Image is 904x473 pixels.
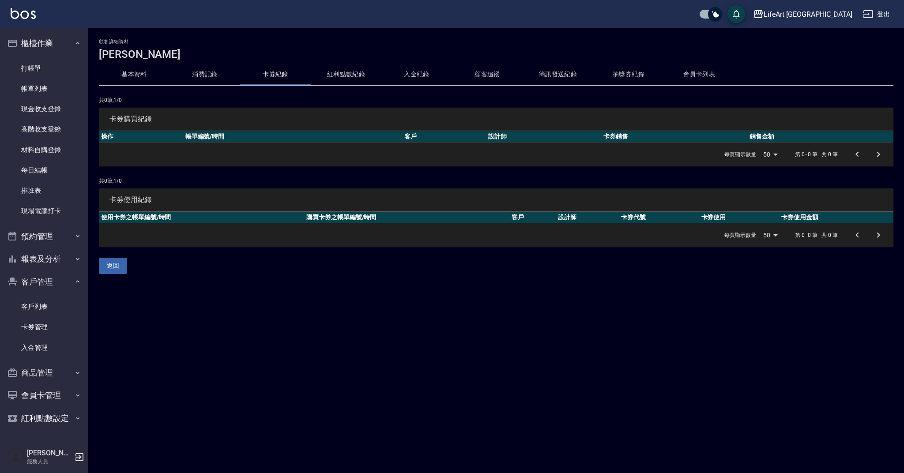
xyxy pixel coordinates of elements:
[4,58,85,79] a: 打帳單
[4,407,85,430] button: 紅利點數設定
[699,212,780,223] th: 卡券使用
[779,212,893,223] th: 卡券使用金額
[99,131,183,143] th: 操作
[4,201,85,221] a: 現場電腦打卡
[619,212,699,223] th: 卡券代號
[99,64,169,85] button: 基本資料
[486,131,601,143] th: 設計師
[4,225,85,248] button: 預約管理
[4,79,85,99] a: 帳單列表
[169,64,240,85] button: 消費記錄
[859,6,893,23] button: 登出
[4,140,85,160] a: 材料自購登錄
[760,143,781,166] div: 50
[795,150,838,158] p: 第 0–0 筆 共 0 筆
[99,177,893,185] p: 共 0 筆, 1 / 0
[4,338,85,358] a: 入金管理
[304,212,509,223] th: 購買卡券之帳單編號/時間
[4,248,85,270] button: 報表及分析
[4,297,85,317] a: 客戶列表
[664,64,734,85] button: 會員卡列表
[509,212,556,223] th: 客戶
[240,64,311,85] button: 卡券紀錄
[4,119,85,139] a: 高階收支登錄
[183,131,402,143] th: 帳單編號/時間
[4,160,85,180] a: 每日結帳
[99,212,304,223] th: 使用卡券之帳單編號/時間
[724,150,756,158] p: 每頁顯示數量
[727,5,745,23] button: save
[523,64,593,85] button: 簡訊發送紀錄
[4,384,85,407] button: 會員卡管理
[764,9,852,20] div: LifeArt [GEOGRAPHIC_DATA]
[4,270,85,293] button: 客戶管理
[4,99,85,119] a: 現金收支登錄
[109,195,883,204] span: 卡券使用紀錄
[760,223,781,247] div: 50
[4,32,85,55] button: 櫃檯作業
[381,64,452,85] button: 入金紀錄
[601,131,747,143] th: 卡券銷售
[99,48,893,60] h3: [PERSON_NAME]
[4,180,85,201] a: 排班表
[311,64,381,85] button: 紅利點數紀錄
[11,8,36,19] img: Logo
[452,64,523,85] button: 顧客追蹤
[99,96,893,104] p: 共 0 筆, 1 / 0
[747,131,893,143] th: 銷售金額
[750,5,856,23] button: LifeArt [GEOGRAPHIC_DATA]
[724,231,756,239] p: 每頁顯示數量
[109,115,883,124] span: 卡券購買紀錄
[99,258,127,274] button: 返回
[593,64,664,85] button: 抽獎券紀錄
[7,448,25,466] img: Person
[402,131,486,143] th: 客戶
[99,39,893,45] h2: 顧客詳細資料
[4,317,85,337] a: 卡券管理
[27,458,72,465] p: 服務人員
[556,212,619,223] th: 設計師
[4,361,85,384] button: 商品管理
[795,231,838,239] p: 第 0–0 筆 共 0 筆
[27,449,72,458] h5: [PERSON_NAME]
